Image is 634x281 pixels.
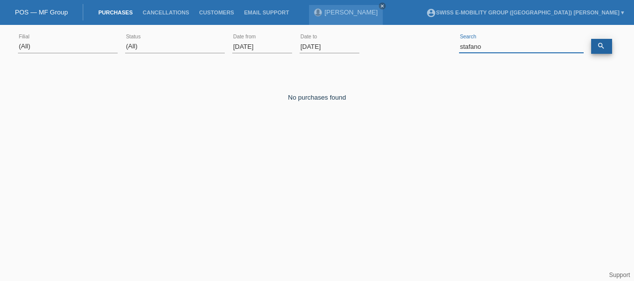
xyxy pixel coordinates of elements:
a: [PERSON_NAME] [324,8,378,16]
a: Purchases [93,9,138,15]
a: account_circleSwiss E-Mobility Group ([GEOGRAPHIC_DATA]) [PERSON_NAME] ▾ [421,9,629,15]
a: Customers [194,9,239,15]
a: Email Support [239,9,294,15]
i: close [380,3,385,8]
i: search [597,42,605,50]
a: Support [609,272,630,279]
a: search [591,39,612,54]
div: No purchases found [18,79,616,101]
a: Cancellations [138,9,194,15]
a: close [379,2,386,9]
a: POS — MF Group [15,8,68,16]
i: account_circle [426,8,436,18]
